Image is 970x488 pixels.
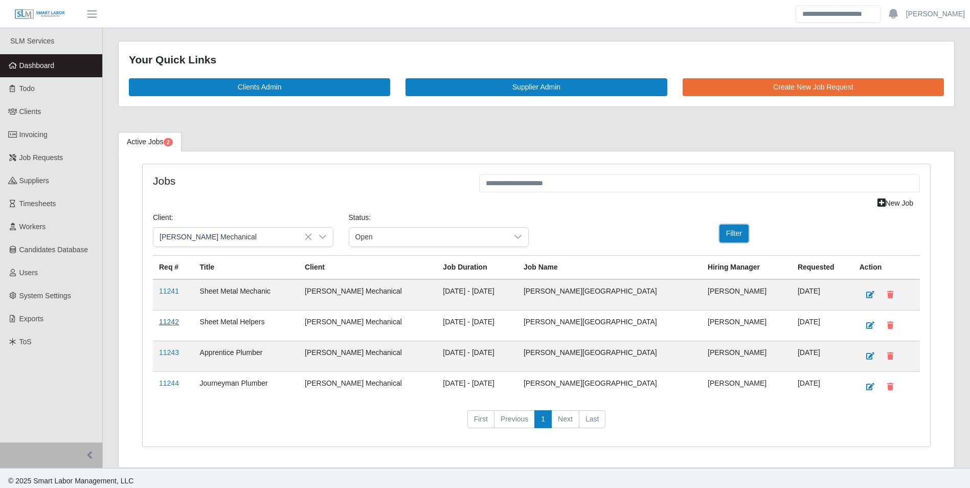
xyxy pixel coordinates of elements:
a: 11241 [159,287,179,295]
label: Status: [349,212,371,223]
td: [PERSON_NAME][GEOGRAPHIC_DATA] [517,310,702,341]
th: Req # [153,255,194,279]
th: Title [194,255,299,279]
td: [DATE] - [DATE] [437,310,517,341]
span: Dashboard [19,61,55,70]
span: Users [19,269,38,277]
a: Clients Admin [129,78,390,96]
a: Supplier Admin [405,78,667,96]
nav: pagination [153,410,920,437]
span: George Wayne Mechanical [153,228,312,247]
span: Workers [19,223,46,231]
a: 11243 [159,348,179,357]
span: Candidates Database [19,246,88,254]
img: SLM Logo [14,9,65,20]
a: [PERSON_NAME] [906,9,965,19]
td: Sheet Metal Helpers [194,310,299,341]
td: [PERSON_NAME] Mechanical [299,371,437,402]
a: 11244 [159,379,179,387]
td: [DATE] - [DATE] [437,279,517,310]
td: [PERSON_NAME] [702,341,792,371]
span: System Settings [19,292,71,300]
td: [PERSON_NAME][GEOGRAPHIC_DATA] [517,279,702,310]
div: Your Quick Links [129,52,944,68]
td: [DATE] [792,371,853,402]
td: [PERSON_NAME] [702,279,792,310]
td: [PERSON_NAME] Mechanical [299,341,437,371]
td: Journeyman Plumber [194,371,299,402]
td: [PERSON_NAME][GEOGRAPHIC_DATA] [517,371,702,402]
span: Timesheets [19,199,56,208]
td: [PERSON_NAME][GEOGRAPHIC_DATA] [517,341,702,371]
th: Requested [792,255,853,279]
a: New Job [871,194,920,212]
span: Clients [19,107,41,116]
td: [DATE] - [DATE] [437,341,517,371]
input: Search [796,5,881,23]
span: ToS [19,338,32,346]
td: [DATE] [792,310,853,341]
span: SLM Services [10,37,54,45]
th: Action [853,255,920,279]
td: [PERSON_NAME] [702,371,792,402]
span: Todo [19,84,35,93]
span: Invoicing [19,130,48,139]
span: Suppliers [19,176,49,185]
td: [PERSON_NAME] Mechanical [299,310,437,341]
span: Exports [19,315,43,323]
span: Pending Jobs [164,138,173,146]
a: Create New Job Request [683,78,944,96]
a: Active Jobs [118,132,182,152]
td: [DATE] [792,279,853,310]
a: 11242 [159,318,179,326]
td: [PERSON_NAME] Mechanical [299,279,437,310]
td: Sheet Metal Mechanic [194,279,299,310]
th: Job Duration [437,255,517,279]
label: Client: [153,212,173,223]
h4: Jobs [153,174,464,187]
span: Job Requests [19,153,63,162]
th: Job Name [517,255,702,279]
td: [PERSON_NAME] [702,310,792,341]
span: Open [349,228,508,247]
span: © 2025 Smart Labor Management, LLC [8,477,133,485]
th: Client [299,255,437,279]
th: Hiring Manager [702,255,792,279]
a: 1 [534,410,552,429]
button: Filter [719,225,749,242]
td: Apprentice Plumber [194,341,299,371]
td: [DATE] [792,341,853,371]
td: [DATE] - [DATE] [437,371,517,402]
